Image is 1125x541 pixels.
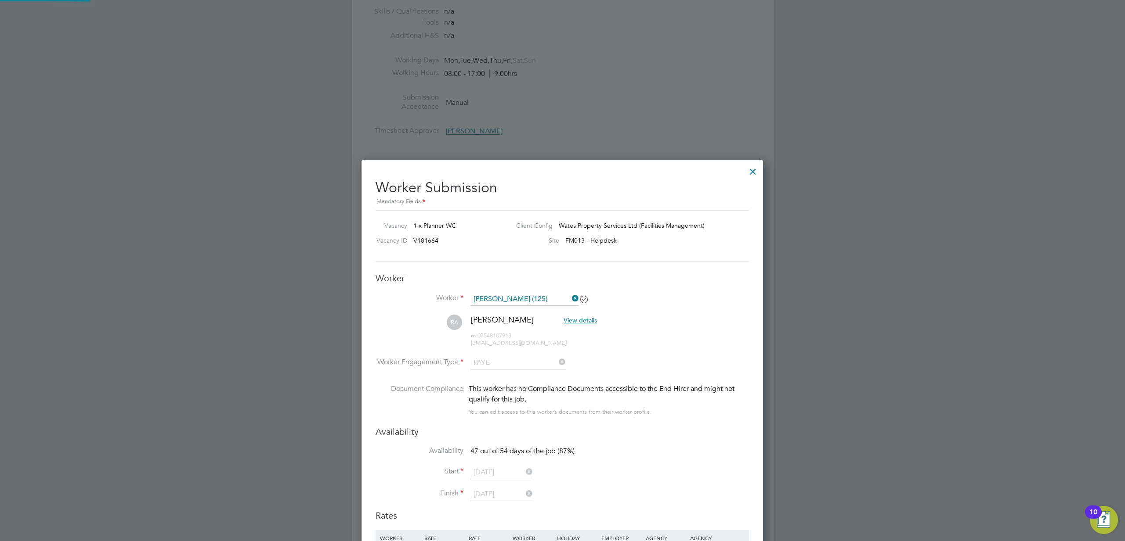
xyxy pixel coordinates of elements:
[376,197,749,207] div: Mandatory Fields
[470,356,566,369] input: Select one
[509,222,553,229] label: Client Config
[376,446,463,455] label: Availability
[376,172,749,207] h2: Worker Submission
[372,222,407,229] label: Vacancy
[376,467,463,476] label: Start
[469,407,651,417] div: You can edit access to this worker’s documents from their worker profile.
[469,383,749,405] div: This worker has no Compliance Documents accessible to the End Hirer and might not qualify for thi...
[413,236,438,244] span: V181664
[470,293,579,306] input: Search for...
[565,236,617,244] span: FM013 - Helpdesk
[413,222,456,229] span: 1 x Planner WC
[470,488,533,501] input: Select one
[471,315,534,325] span: [PERSON_NAME]
[376,358,463,367] label: Worker Engagement Type
[447,315,462,330] span: RA
[372,236,407,244] label: Vacancy ID
[1090,506,1118,534] button: Open Resource Center, 10 new notifications
[564,316,597,324] span: View details
[376,294,463,303] label: Worker
[376,383,463,416] label: Document Compliance
[470,447,575,455] span: 47 out of 54 days of the job (87%)
[509,236,559,244] label: Site
[559,222,705,229] span: Wates Property Services Ltd (Facilities Management)
[471,332,511,339] span: 07548107913
[376,426,749,437] h3: Availability
[1089,512,1097,523] div: 10
[376,272,749,284] h3: Worker
[471,332,477,339] span: m:
[470,466,533,479] input: Select one
[376,489,463,498] label: Finish
[376,510,749,521] h3: Rates
[471,339,567,347] span: [EMAIL_ADDRESS][DOMAIN_NAME]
